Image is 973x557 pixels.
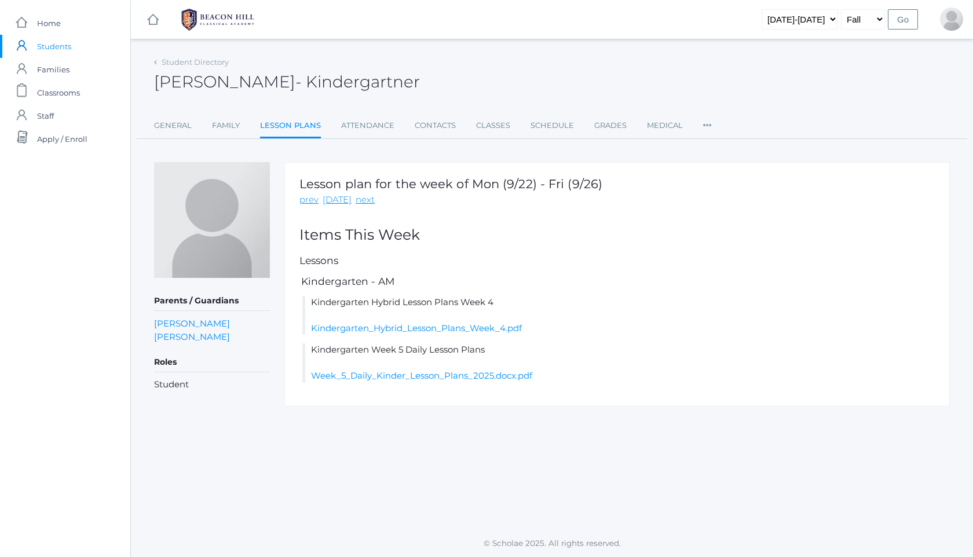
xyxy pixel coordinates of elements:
[302,343,935,383] li: Kindergarten Week 5 Daily Lesson Plans
[940,8,963,31] div: Lew Soratorio
[37,58,69,81] span: Families
[647,114,683,137] a: Medical
[295,72,420,91] span: - Kindergartner
[299,177,602,190] h1: Lesson plan for the week of Mon (9/22) - Fri (9/26)
[37,12,61,35] span: Home
[37,35,71,58] span: Students
[476,114,510,137] a: Classes
[162,57,229,67] a: Student Directory
[531,114,574,137] a: Schedule
[299,227,935,243] h2: Items This Week
[299,276,935,287] h5: Kindergarten - AM
[212,114,240,137] a: Family
[154,353,270,372] h5: Roles
[131,537,973,549] p: © Scholae 2025. All rights reserved.
[154,73,420,91] h2: [PERSON_NAME]
[174,5,261,34] img: 1_BHCALogos-05.png
[154,378,270,391] li: Student
[154,317,230,330] a: [PERSON_NAME]
[154,291,270,311] h5: Parents / Guardians
[37,127,87,151] span: Apply / Enroll
[302,296,935,335] li: Kindergarten Hybrid Lesson Plans Week 4
[37,104,54,127] span: Staff
[299,193,319,207] a: prev
[341,114,394,137] a: Attendance
[154,330,230,343] a: [PERSON_NAME]
[311,323,522,334] a: Kindergarten_Hybrid_Lesson_Plans_Week_4.pdf
[323,193,352,207] a: [DATE]
[594,114,627,137] a: Grades
[260,114,321,139] a: Lesson Plans
[888,9,918,30] input: Go
[415,114,456,137] a: Contacts
[311,370,532,381] a: Week_5_Daily_Kinder_Lesson_Plans_2025.docx.pdf
[154,114,192,137] a: General
[37,81,80,104] span: Classrooms
[299,255,935,266] h5: Lessons
[356,193,375,207] a: next
[154,162,270,278] img: Kailo Soratorio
